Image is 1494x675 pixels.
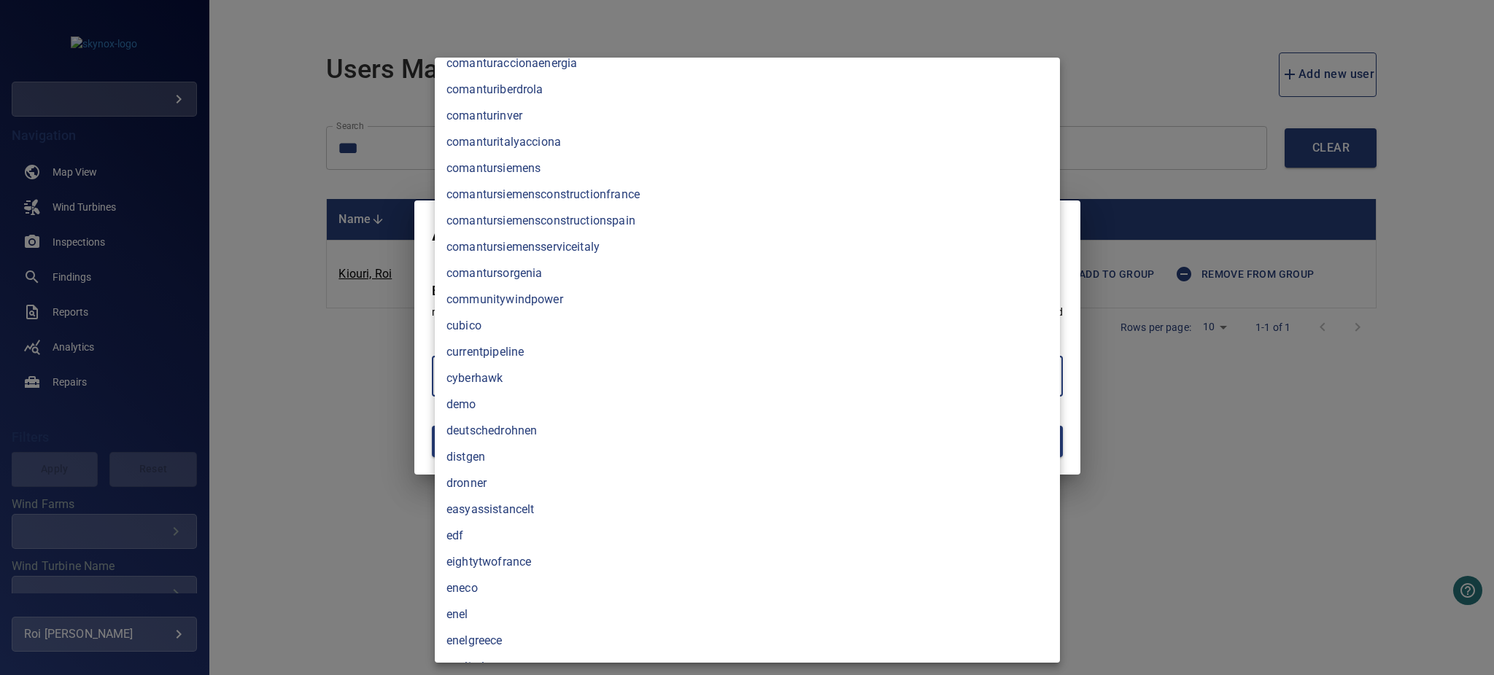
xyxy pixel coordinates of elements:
[435,208,1060,234] li: comantursiemensconstructionspain
[435,391,1060,418] li: demo
[435,234,1060,260] li: comantursiemensserviceitaly
[435,523,1060,549] li: edf
[435,129,1060,155] li: comanturitalyacciona
[435,77,1060,103] li: comanturiberdrola
[435,339,1060,365] li: currentpipeline
[435,365,1060,391] li: cyberhawk
[435,286,1060,313] li: communitywindpower
[435,103,1060,129] li: comanturinver
[435,155,1060,182] li: comantursiemens
[435,260,1060,286] li: comantursorgenia
[435,575,1060,601] li: eneco
[435,549,1060,575] li: eightytwofrance
[435,444,1060,470] li: distgen
[435,418,1060,444] li: deutschedrohnen
[435,628,1060,654] li: enelgreece
[435,470,1060,496] li: dronner
[435,601,1060,628] li: enel
[435,182,1060,208] li: comantursiemensconstructionfrance
[435,496,1060,523] li: easyassistancelt
[435,50,1060,77] li: comanturaccionaenergia
[435,313,1060,339] li: cubico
